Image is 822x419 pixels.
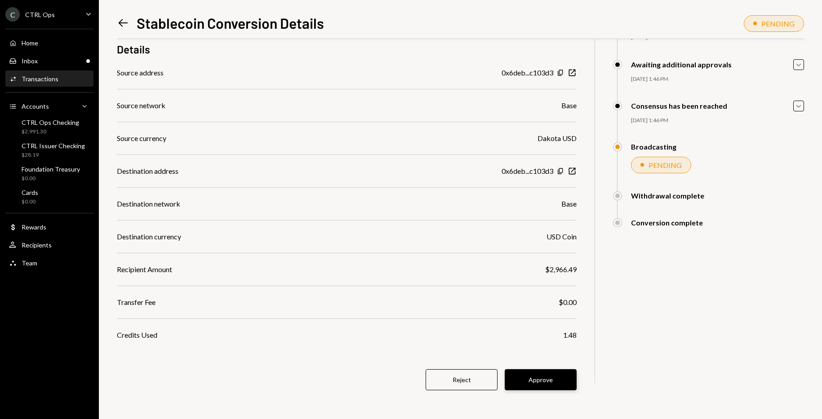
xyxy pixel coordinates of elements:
div: PENDING [649,161,682,169]
a: CTRL Issuer Checking$28.19 [5,139,93,161]
div: $0.00 [559,297,577,308]
div: Destination currency [117,231,181,242]
div: Home [22,39,38,47]
div: Broadcasting [631,142,676,151]
a: CTRL Ops Checking$2,991.30 [5,116,93,137]
div: CTRL Ops Checking [22,119,79,126]
a: Cards$0.00 [5,186,93,207]
button: Reject [426,369,498,390]
div: $2,991.30 [22,128,79,136]
h3: Details [117,42,150,57]
div: Base [561,198,577,209]
div: Transactions [22,75,58,83]
button: Approve [505,369,577,390]
div: CTRL Issuer Checking [22,142,85,150]
div: Destination address [117,166,178,176]
a: Rewards [5,219,93,235]
div: Inbox [22,57,38,65]
div: Credits Used [117,330,157,340]
div: 1.48 [563,330,577,340]
div: Recipients [22,241,52,249]
a: Transactions [5,71,93,87]
div: Source currency [117,133,166,144]
div: Team [22,259,37,267]
div: Rewards [22,223,46,231]
div: $2,966.49 [545,264,577,275]
div: Accounts [22,102,49,110]
div: Foundation Treasury [22,165,80,173]
div: Dakota USD [538,133,577,144]
div: USD Coin [547,231,577,242]
div: [DATE] 1:46 PM [631,117,804,124]
div: Cards [22,189,38,196]
a: Inbox [5,53,93,69]
a: Accounts [5,98,93,114]
a: Home [5,35,93,51]
div: Base [561,100,577,111]
div: $0.00 [22,175,80,182]
h1: Stablecoin Conversion Details [137,14,324,32]
a: Foundation Treasury$0.00 [5,163,93,184]
div: C [5,7,20,22]
div: Consensus has been reached [631,101,727,110]
div: PENDING [761,19,795,28]
div: Conversion complete [631,218,703,227]
div: Source network [117,100,165,111]
div: Destination network [117,198,180,209]
div: $28.19 [22,151,85,159]
div: Awaiting additional approvals [631,60,732,69]
a: Recipients [5,237,93,253]
div: CTRL Ops [25,11,55,18]
div: Transfer Fee [117,297,156,308]
div: 0x6deb...c103d3 [502,67,553,78]
div: [DATE] 1:46 PM [631,75,804,83]
div: Source address [117,67,164,78]
a: Team [5,255,93,271]
div: $0.00 [22,198,38,206]
div: 0x6deb...c103d3 [502,166,553,176]
div: Recipient Amount [117,264,172,275]
div: Withdrawal complete [631,191,704,200]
